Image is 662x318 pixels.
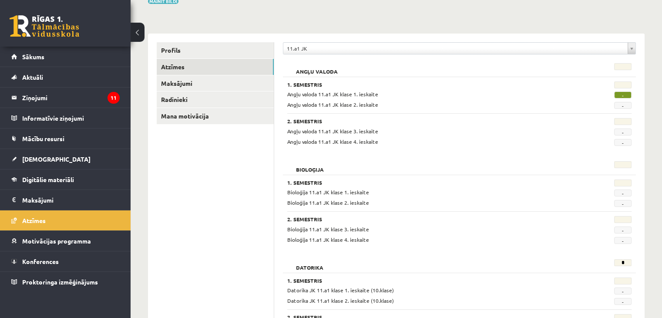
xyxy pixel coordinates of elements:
a: Informatīvie ziņojumi [11,108,120,128]
span: Bioloģija 11.a1 JK klase 4. ieskaite [287,236,369,243]
span: Digitālie materiāli [22,176,74,183]
a: Proktoringa izmēģinājums [11,272,120,292]
span: Konferences [22,257,59,265]
a: Radinieki [157,91,274,108]
a: Maksājumi [157,75,274,91]
span: Angļu valoda 11.a1 JK klase 4. ieskaite [287,138,378,145]
a: Digitālie materiāli [11,169,120,189]
a: Atzīmes [157,59,274,75]
a: Sākums [11,47,120,67]
a: Mācību resursi [11,129,120,149]
a: Profils [157,42,274,58]
h3: 2. Semestris [287,216,572,222]
a: Aktuāli [11,67,120,87]
h2: Bioloģija [287,161,333,170]
span: Angļu valoda 11.a1 JK klase 3. ieskaite [287,128,378,135]
span: Proktoringa izmēģinājums [22,278,98,286]
a: Motivācijas programma [11,231,120,251]
a: Maksājumi [11,190,120,210]
a: Atzīmes [11,210,120,230]
span: Sākums [22,53,44,61]
legend: Maksājumi [22,190,120,210]
span: Aktuāli [22,73,43,81]
h2: Datorika [287,259,332,268]
h2: Angļu valoda [287,63,346,72]
span: - [614,200,632,207]
span: - [614,227,632,233]
a: Rīgas 1. Tālmācības vidusskola [10,15,79,37]
h3: 2. Semestris [287,118,572,124]
legend: Informatīvie ziņojumi [22,108,120,128]
span: - [614,91,632,98]
span: - [614,139,632,146]
span: - [614,288,632,294]
legend: Ziņojumi [22,88,120,108]
span: Atzīmes [22,217,46,224]
span: Angļu valoda 11.a1 JK klase 1. ieskaite [287,91,378,98]
h3: 1. Semestris [287,81,572,88]
span: Mācību resursi [22,135,64,142]
span: Bioloģija 11.a1 JK klase 3. ieskaite [287,226,369,233]
h3: 1. Semestris [287,277,572,284]
a: Konferences [11,251,120,271]
span: Datorika JK 11.a1 klase 1. ieskaite (10.klase) [287,287,394,294]
span: Motivācijas programma [22,237,91,245]
span: 11.a1 JK [287,43,624,54]
span: Bioloģija 11.a1 JK klase 2. ieskaite [287,199,369,206]
span: - [614,189,632,196]
a: Mana motivācija [157,108,274,124]
span: [DEMOGRAPHIC_DATA] [22,155,91,163]
span: - [614,129,632,135]
h3: 1. Semestris [287,179,572,186]
span: - [614,102,632,109]
i: 11 [108,92,120,104]
span: Datorika JK 11.a1 klase 2. ieskaite (10.klase) [287,297,394,304]
span: Bioloģija 11.a1 JK klase 1. ieskaite [287,189,369,196]
a: 11.a1 JK [283,43,635,54]
span: - [614,237,632,244]
a: Ziņojumi11 [11,88,120,108]
a: [DEMOGRAPHIC_DATA] [11,149,120,169]
span: - [614,298,632,305]
span: Angļu valoda 11.a1 JK klase 2. ieskaite [287,101,378,108]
